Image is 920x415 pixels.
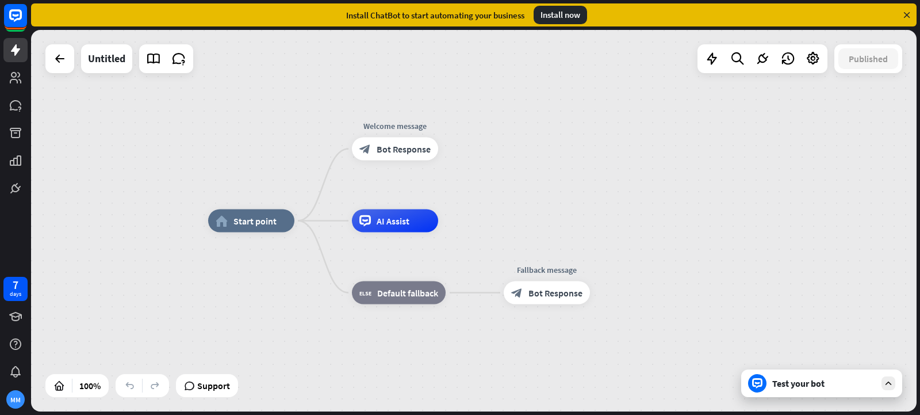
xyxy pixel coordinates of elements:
span: AI Assist [377,215,409,227]
i: block_bot_response [359,143,371,155]
div: Welcome message [343,120,447,132]
i: block_bot_response [511,287,523,299]
div: 100% [76,376,104,395]
span: Bot Response [528,287,582,299]
div: MM [6,390,25,409]
i: home_2 [216,215,228,227]
div: Untitled [88,44,125,73]
div: Fallback message [495,264,599,276]
div: Install ChatBot to start automating your business [346,10,524,21]
a: 7 days [3,277,28,301]
span: Support [197,376,230,395]
button: Published [838,48,898,69]
div: 7 [13,280,18,290]
div: Install now [534,6,587,24]
button: Open LiveChat chat widget [9,5,44,39]
div: days [10,290,21,298]
div: Test your bot [772,378,876,389]
i: block_fallback [359,287,371,299]
span: Default fallback [377,287,438,299]
span: Start point [233,215,277,227]
span: Bot Response [377,143,431,155]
